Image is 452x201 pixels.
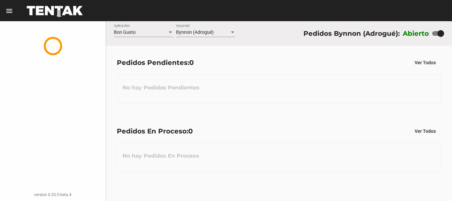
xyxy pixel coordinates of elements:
span: Bon Gusto [114,29,136,35]
span: Bynnon (Adrogué) [176,29,214,35]
span: Ver Todos [415,128,436,134]
div: version 0.20.0-beta.4 [5,191,100,198]
div: Pedidos Pendientes: [117,57,194,68]
span: Ver Todos [415,60,436,65]
h3: No hay Pedidos Pendientes [117,78,205,98]
button: Ver Todos [409,125,441,137]
div: Pedidos Bynnon (Adrogué): [303,28,400,39]
mat-icon: menu [5,7,13,15]
span: 0 [188,127,193,135]
label: Abierto [403,28,429,39]
button: Ver Todos [409,57,441,69]
div: Pedidos En Proceso: [117,126,193,136]
h3: No hay Pedidos En Proceso [117,146,204,166]
span: 0 [189,59,194,67]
